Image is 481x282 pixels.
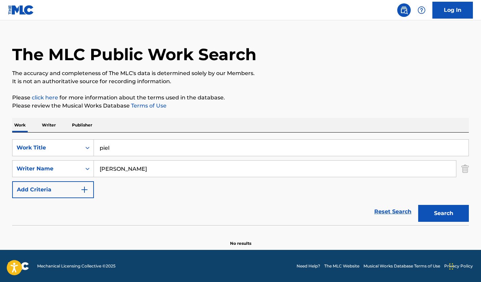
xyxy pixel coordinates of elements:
[397,3,411,17] a: Public Search
[461,160,469,177] img: Delete Criterion
[12,77,469,86] p: It is not an authoritative source for recording information.
[449,256,453,277] div: Drag
[40,118,58,132] p: Writer
[415,3,428,17] div: Help
[12,139,469,225] form: Search Form
[12,102,469,110] p: Please review the Musical Works Database
[12,69,469,77] p: The accuracy and completeness of The MLC's data is determined solely by our Members.
[8,262,29,270] img: logo
[444,263,473,269] a: Privacy Policy
[17,165,77,173] div: Writer Name
[37,263,116,269] span: Mechanical Licensing Collective © 2025
[432,2,473,19] a: Log In
[12,181,94,198] button: Add Criteria
[297,263,320,269] a: Need Help?
[363,263,440,269] a: Musical Works Database Terms of Use
[230,232,251,246] p: No results
[70,118,94,132] p: Publisher
[8,5,34,15] img: MLC Logo
[371,204,415,219] a: Reset Search
[417,6,426,14] img: help
[447,250,481,282] iframe: Chat Widget
[32,94,58,101] a: click here
[12,44,256,65] h1: The MLC Public Work Search
[12,94,469,102] p: Please for more information about the terms used in the database.
[80,186,88,194] img: 9d2ae6d4665cec9f34b9.svg
[17,144,77,152] div: Work Title
[418,205,469,222] button: Search
[324,263,359,269] a: The MLC Website
[12,118,28,132] p: Work
[130,102,167,109] a: Terms of Use
[400,6,408,14] img: search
